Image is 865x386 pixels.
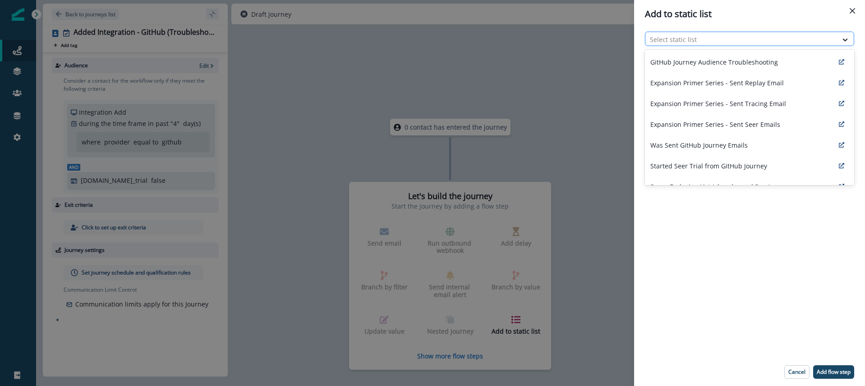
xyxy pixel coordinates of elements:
[650,78,784,88] p: Expansion Primer Series - Sent Replay Email
[650,57,778,67] p: GitHub Journey Audience Troubleshooting
[845,4,860,18] button: Close
[834,97,849,110] button: preview
[834,138,849,152] button: preview
[650,99,786,108] p: Expansion Primer Series - Sent Tracing Email
[788,369,805,375] p: Cancel
[645,7,854,21] div: Add to static list
[784,365,810,379] button: Cancel
[813,365,854,379] button: Add flow step
[834,55,849,69] button: preview
[834,159,849,172] button: preview
[817,369,851,375] p: Add flow step
[650,140,748,150] p: Was Sent GitHub Journey Emails
[834,180,849,193] button: preview
[834,76,849,89] button: preview
[834,117,849,131] button: preview
[650,182,770,191] p: Seer - Exclusion List (already used Seer)
[650,120,780,129] p: Expansion Primer Series - Sent Seer Emails
[650,161,767,171] p: Started Seer Trial from GitHub Journey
